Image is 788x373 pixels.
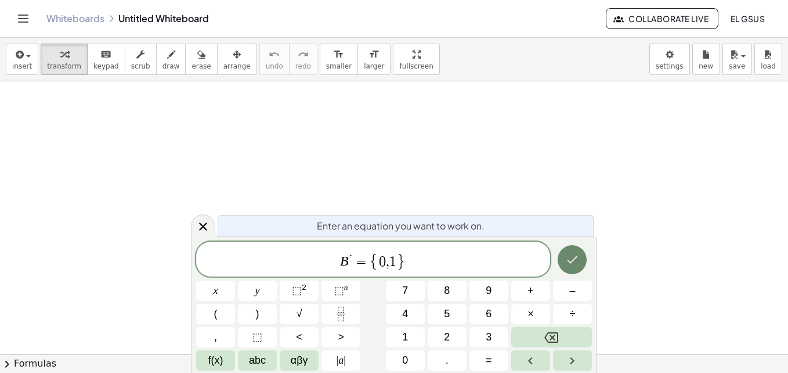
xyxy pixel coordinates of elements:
[511,281,550,301] button: Plus
[196,350,235,371] button: Functions
[93,62,119,70] span: keypad
[656,62,684,70] span: settings
[428,281,467,301] button: 8
[269,48,280,62] i: undo
[131,62,150,70] span: scrub
[191,62,211,70] span: erase
[486,353,492,368] span: =
[298,48,309,62] i: redo
[469,350,508,371] button: Equals
[337,353,346,368] span: a
[428,304,467,324] button: 5
[100,48,111,62] i: keyboard
[569,283,575,299] span: –
[761,62,776,70] span: load
[357,44,391,75] button: format_sizelarger
[511,304,550,324] button: Times
[249,353,266,368] span: abc
[729,62,745,70] span: save
[156,44,186,75] button: draw
[255,283,260,299] span: y
[469,304,508,324] button: 6
[428,327,467,347] button: 2
[238,281,277,301] button: y
[402,306,408,322] span: 4
[266,62,283,70] span: undo
[649,44,690,75] button: settings
[46,13,104,24] a: Whiteboards
[280,281,319,301] button: Squared
[297,306,302,322] span: √
[344,354,346,366] span: |
[386,255,389,269] span: ,
[399,62,433,70] span: fullscreen
[280,327,319,347] button: Less than
[217,44,257,75] button: arrange
[223,62,251,70] span: arrange
[396,253,406,270] span: }
[296,329,302,345] span: <
[402,329,408,345] span: 1
[553,350,592,371] button: Right arrow
[280,350,319,371] button: Greek alphabet
[386,327,425,347] button: 1
[570,306,576,322] span: ÷
[444,306,450,322] span: 5
[444,329,450,345] span: 2
[321,304,360,324] button: Fraction
[289,44,317,75] button: redoredo
[162,62,180,70] span: draw
[302,283,306,292] sup: 2
[527,306,534,322] span: ×
[292,285,302,296] span: ⬚
[47,62,81,70] span: transform
[252,329,262,345] span: ⬚
[291,353,308,368] span: αβγ
[402,353,408,368] span: 0
[214,283,218,299] span: x
[469,281,508,301] button: 9
[721,8,774,29] button: EL GSUS
[326,62,352,70] span: smaller
[389,255,396,269] span: 1
[511,350,550,371] button: Left arrow
[334,285,344,296] span: ⬚
[486,283,491,299] span: 9
[238,304,277,324] button: )
[321,350,360,371] button: Absolute value
[208,353,223,368] span: f(x)
[321,327,360,347] button: Greater than
[321,281,360,301] button: Superscript
[337,354,339,366] span: |
[722,44,752,75] button: save
[259,44,290,75] button: undoundo
[41,44,88,75] button: transform
[699,62,713,70] span: new
[14,9,32,28] button: Toggle navigation
[349,250,353,263] span: ·
[214,329,217,345] span: ,
[338,329,344,345] span: >
[196,281,235,301] button: x
[238,350,277,371] button: Alphabet
[616,13,709,24] span: Collaborate Live
[340,254,349,269] var: B
[379,255,386,269] span: 0
[511,327,592,347] button: Backspace
[527,283,534,299] span: +
[295,62,311,70] span: redo
[369,253,379,270] span: {
[469,327,508,347] button: 3
[606,8,718,29] button: Collaborate Live
[364,62,384,70] span: larger
[368,48,379,62] i: format_size
[320,44,358,75] button: format_sizesmaller
[486,306,491,322] span: 6
[214,306,218,322] span: (
[344,283,348,292] sup: n
[12,62,32,70] span: insert
[196,304,235,324] button: (
[196,327,235,347] button: ,
[692,44,720,75] button: new
[553,281,592,301] button: Minus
